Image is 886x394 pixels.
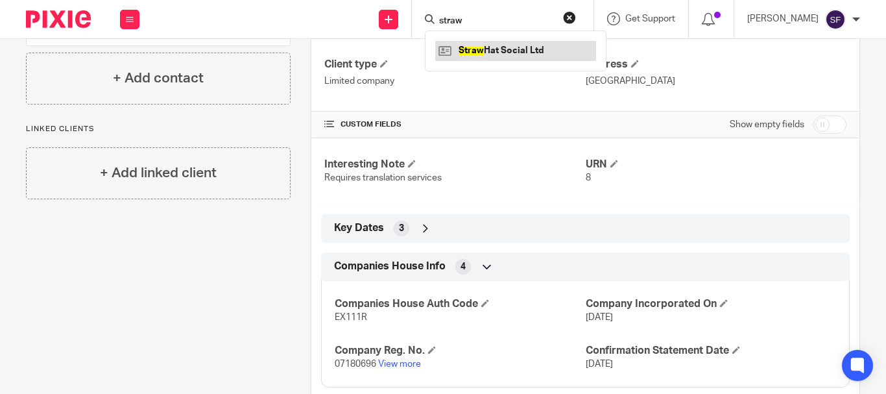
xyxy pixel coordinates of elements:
[335,297,585,311] h4: Companies House Auth Code
[586,360,613,369] span: [DATE]
[586,158,846,171] h4: URN
[335,344,585,358] h4: Company Reg. No.
[461,260,466,273] span: 4
[586,75,846,88] p: [GEOGRAPHIC_DATA]
[586,344,836,358] h4: Confirmation Statement Date
[26,10,91,28] img: Pixie
[324,75,585,88] p: Limited company
[747,12,819,25] p: [PERSON_NAME]
[625,14,675,23] span: Get Support
[100,163,217,183] h4: + Add linked client
[324,58,585,71] h4: Client type
[730,118,804,131] label: Show empty fields
[324,173,442,182] span: Requires translation services
[438,16,555,27] input: Search
[334,221,384,235] span: Key Dates
[825,9,846,30] img: svg%3E
[563,11,576,24] button: Clear
[586,313,613,322] span: [DATE]
[26,124,291,134] p: Linked clients
[586,297,836,311] h4: Company Incorporated On
[586,173,591,182] span: 8
[378,360,421,369] a: View more
[324,119,585,130] h4: CUSTOM FIELDS
[335,313,367,322] span: EX111R
[586,58,846,71] h4: Address
[399,222,404,235] span: 3
[113,68,204,88] h4: + Add contact
[335,360,376,369] span: 07180696
[324,158,585,171] h4: Interesting Note
[334,260,446,273] span: Companies House Info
